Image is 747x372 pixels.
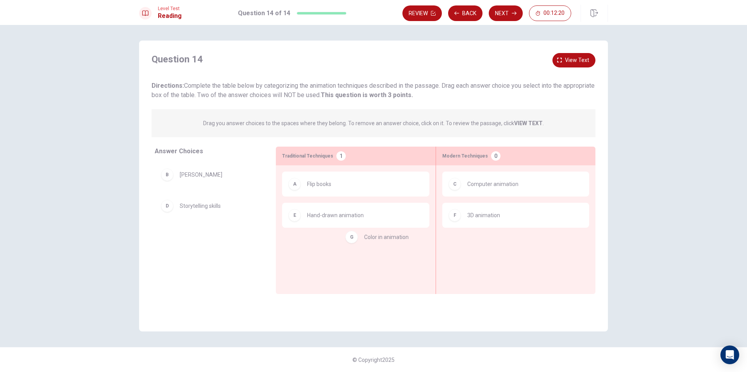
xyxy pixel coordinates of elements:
[491,151,500,161] div: 0
[158,11,182,21] h1: Reading
[565,55,589,65] span: View text
[282,151,333,161] span: Traditional Techniques
[489,5,523,21] button: Next
[720,345,739,364] div: Open Intercom Messenger
[514,120,543,126] strong: VIEW TEXT
[158,6,182,11] span: Level Test
[336,151,346,161] div: 1
[155,147,203,155] span: Answer Choices
[442,151,488,161] span: Modern Techniques
[152,53,203,66] h4: Question 14
[448,5,483,21] button: Back
[352,357,395,363] span: © Copyright 2025
[238,9,290,18] h1: Question 14 of 14
[543,10,565,16] span: 00:12:20
[529,5,571,21] button: 00:12:20
[402,5,442,21] button: Review
[552,53,595,67] button: View text
[152,82,184,89] strong: Directions:
[152,82,595,99] span: Complete the table below by categorizing the animation techniques described in the passage. Drag ...
[203,119,544,128] p: Drag you answer choices to the spaces where they belong. To remove an answer choice, click on it....
[321,91,413,99] b: This question is worth 3 points.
